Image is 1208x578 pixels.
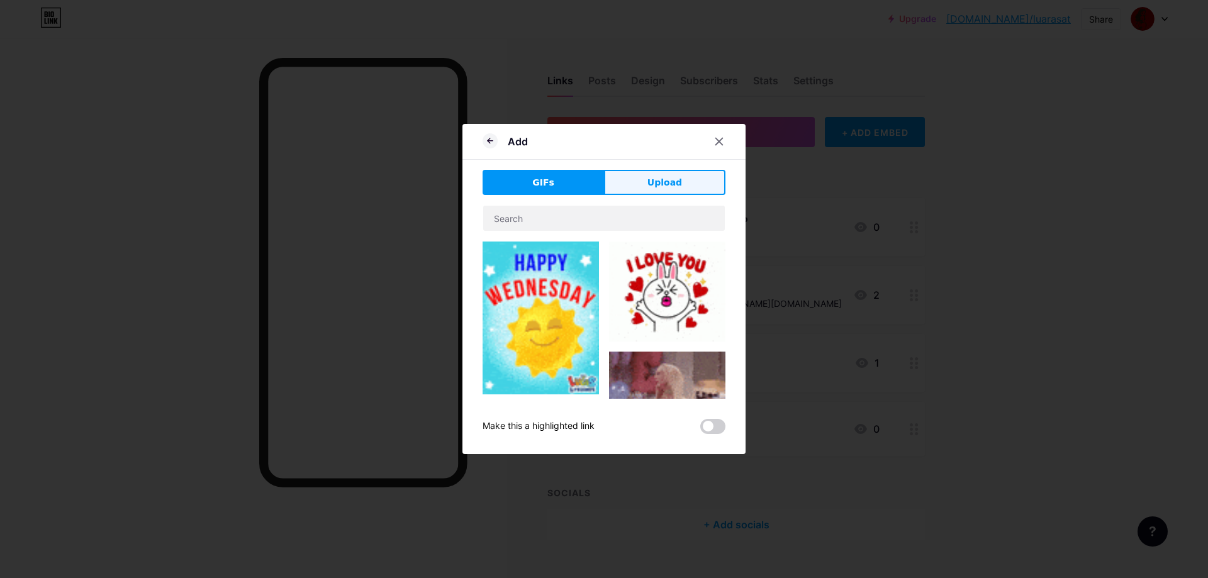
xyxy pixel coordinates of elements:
[483,206,725,231] input: Search
[483,419,595,434] div: Make this a highlighted link
[609,352,725,448] img: Gihpy
[483,170,604,195] button: GIFs
[609,242,725,342] img: Gihpy
[532,176,554,189] span: GIFs
[604,170,725,195] button: Upload
[483,242,599,394] img: Gihpy
[647,176,682,189] span: Upload
[508,134,528,149] div: Add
